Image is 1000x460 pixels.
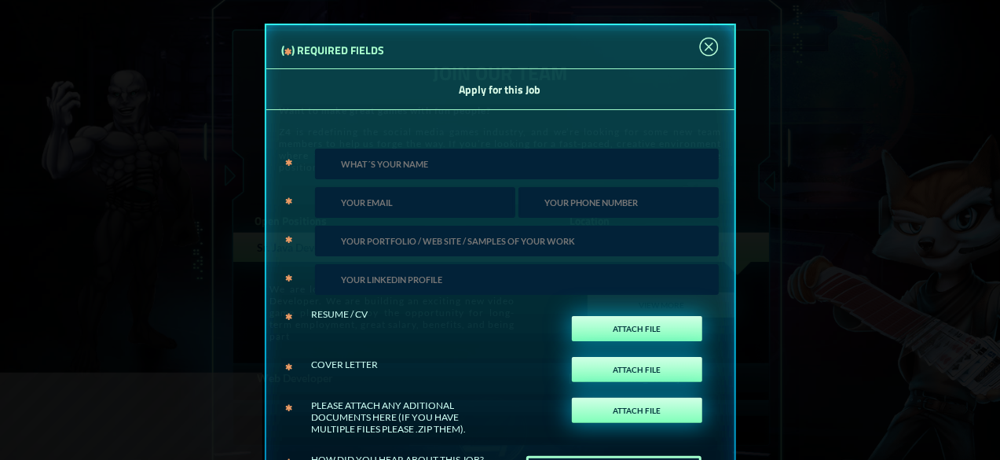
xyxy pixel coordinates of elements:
label: ATTACH FILE [572,357,702,382]
label: ( ) REQUIRED FIELDS [282,42,385,58]
p: RESUME / CV [311,308,555,320]
p: PLEASE ATTACH ANY ADITIONAL DOCUMENTS HERE (IF YOU HAVE MULTIPLE FILES PLEASE .ZIP THEM). [311,399,555,435]
img: fox [699,37,719,57]
h3: Apply for this Job [298,81,703,98]
input: YOUR PHONE NUMBER [518,187,719,218]
label: ATTACH FILE [572,316,702,341]
input: YOUR EMAIL [315,187,515,218]
input: YOUR LINKEDIN PROFILE [315,264,719,295]
p: COVER LETTER [311,359,555,370]
label: ATTACH FILE [572,398,702,423]
input: WHAT´S YOUR NAME [315,149,719,179]
input: YOUR PORTFOLIO / WEB SITE / SAMPLES OF YOUR WORK [315,226,719,256]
